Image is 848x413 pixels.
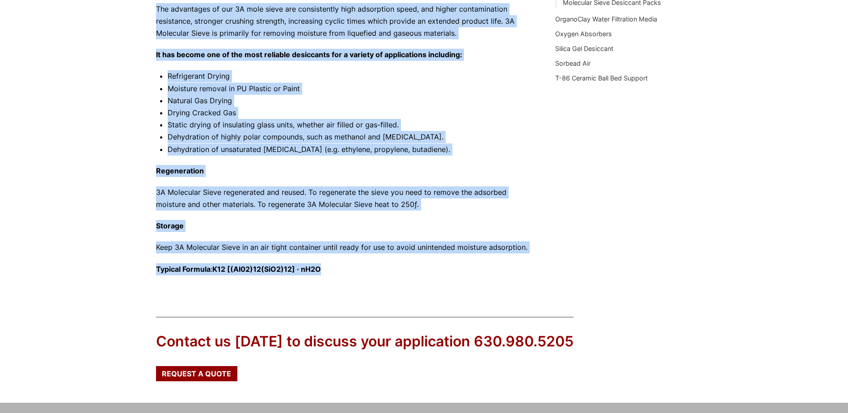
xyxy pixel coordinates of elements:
[555,45,613,52] a: Silica Gel Desiccant
[156,166,204,175] strong: Regeneration
[168,95,529,107] li: Natural Gas Drying
[168,143,529,156] li: Dehydration of unsaturated [MEDICAL_DATA] (e.g. ethylene, propylene, butadiene).
[555,30,612,38] a: Oxygen Absorbers
[156,366,237,381] a: Request a Quote
[555,59,591,67] a: Sorbead Air
[156,263,529,275] p: :
[555,74,648,82] a: T-86 Ceramic Ball Bed Support
[168,131,529,143] li: Dehydration of highly polar compounds, such as methanol and [MEDICAL_DATA].
[555,15,657,23] a: OrganoClay Water Filtration Media
[156,186,529,211] p: 3A Molecular Sieve regenerated and reused. To regenerate the sieve you need to remove the adsorbe...
[156,3,529,40] p: The advantages of our 3A mole sieve are consistently high adsorption speed, and higher contaminat...
[156,241,529,253] p: Keep 3A Molecular Sieve in an air tight container until ready for use to avoid unintended moistur...
[168,107,529,119] li: Drying Cracked Gas
[156,265,211,274] strong: Typical Formula
[168,83,529,95] li: Moisture removal in PU Plastic or Paint
[156,50,462,59] strong: It has become one of the most reliable desiccants for a variety of applications including:
[156,332,574,352] div: Contact us [DATE] to discuss your application 630.980.5205
[156,221,184,230] strong: Storage
[168,70,529,82] li: Refrigerant Drying
[162,370,231,377] span: Request a Quote
[168,119,529,131] li: Static drying of insulating glass units, whether air filled or gas-filled.
[212,265,321,274] strong: K12 [(Al02)12(SiO2)12] · nH2O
